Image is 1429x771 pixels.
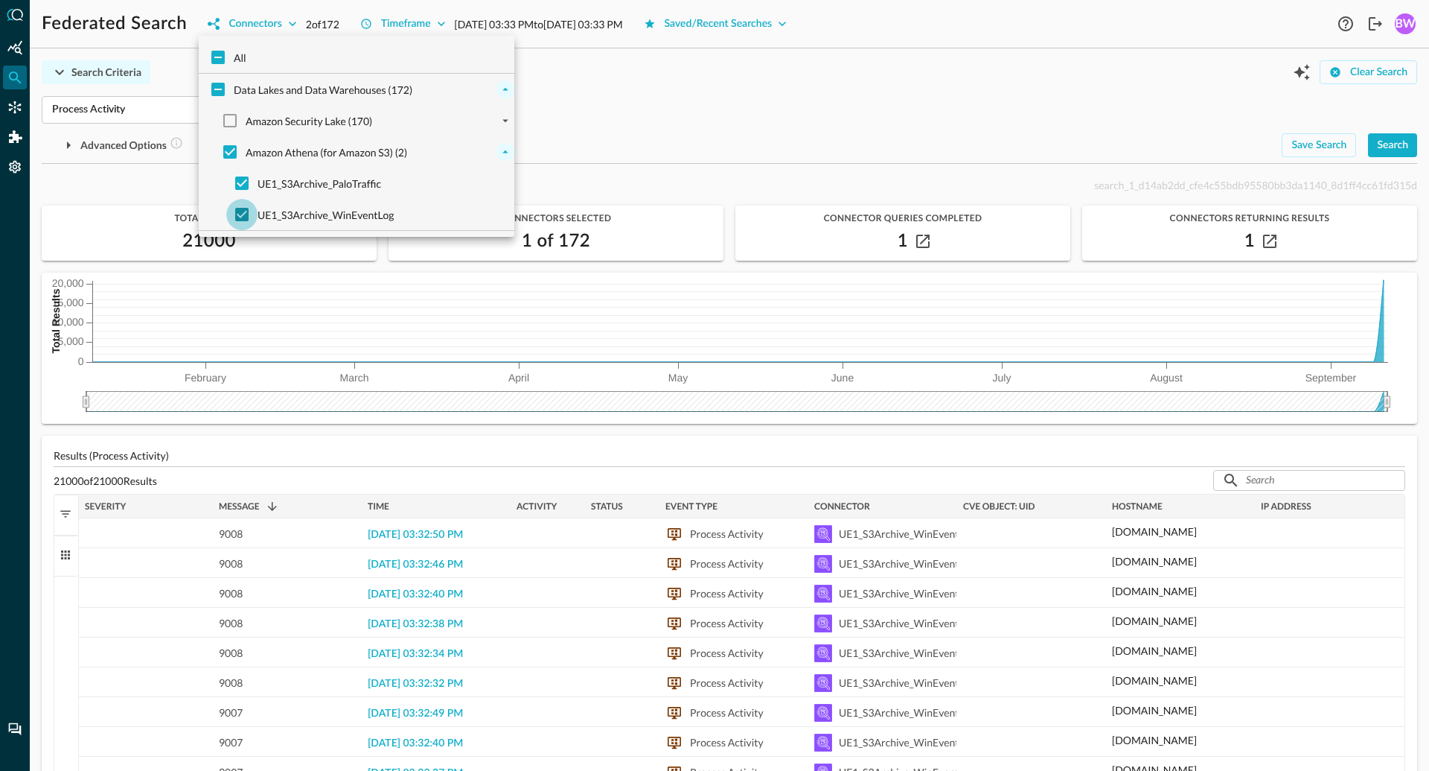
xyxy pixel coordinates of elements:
span: UE1_S3Archive_WinEventLog [258,207,394,223]
span: All [234,50,246,66]
span: Amazon Security Lake (170) [246,113,372,129]
span: Data Lakes and Data Warehouses (172) [234,82,412,98]
button: collapse [496,80,514,98]
button: collapse [496,143,514,161]
span: Amazon Athena (for Amazon S3) (2) [246,145,407,160]
button: expand [496,112,514,130]
span: UE1_S3Archive_PaloTraffic [258,176,381,191]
